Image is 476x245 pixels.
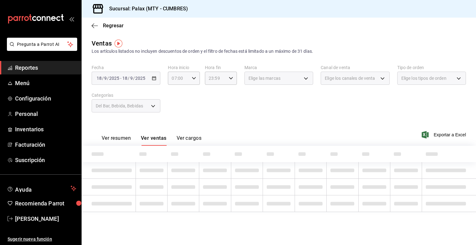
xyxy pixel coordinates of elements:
span: / [102,76,104,81]
span: Sugerir nueva función [8,236,76,242]
button: Exportar a Excel [423,131,466,139]
label: Marca [244,65,313,70]
span: Personal [15,110,76,118]
span: Facturación [15,140,76,149]
h3: Sucursal: Palax (MTY - CUMBRES) [104,5,188,13]
span: / [107,76,109,81]
img: Tooltip marker [115,40,122,47]
button: Ver resumen [102,135,131,146]
label: Canal de venta [321,65,389,70]
span: Configuración [15,94,76,103]
span: [PERSON_NAME] [15,215,76,223]
button: Regresar [92,23,124,29]
span: Del Bar, Bebida, Bebidas [96,103,143,109]
div: Ventas [92,39,112,48]
span: Regresar [103,23,124,29]
button: Ver cargos [177,135,202,146]
button: Ver ventas [141,135,167,146]
input: -- [122,76,128,81]
span: Inventarios [15,125,76,133]
input: -- [104,76,107,81]
span: / [133,76,135,81]
span: Reportes [15,63,76,72]
span: Recomienda Parrot [15,199,76,208]
button: open_drawer_menu [69,16,74,21]
span: Elige las marcas [249,75,281,81]
input: -- [96,76,102,81]
span: - [120,76,121,81]
span: Ayuda [15,185,68,192]
span: / [128,76,130,81]
span: Pregunta a Parrot AI [17,41,67,48]
input: -- [130,76,133,81]
span: Menú [15,79,76,87]
input: ---- [135,76,146,81]
label: Hora inicio [168,65,200,70]
div: Los artículos listados no incluyen descuentos de orden y el filtro de fechas está limitado a un m... [92,48,466,55]
label: Categorías [92,93,160,97]
label: Fecha [92,65,160,70]
span: Suscripción [15,156,76,164]
a: Pregunta a Parrot AI [4,46,77,52]
span: Elige los canales de venta [325,75,375,81]
input: ---- [109,76,120,81]
label: Hora fin [205,65,237,70]
span: Elige los tipos de orden [401,75,447,81]
label: Tipo de orden [397,65,466,70]
button: Pregunta a Parrot AI [7,38,77,51]
div: navigation tabs [102,135,201,146]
